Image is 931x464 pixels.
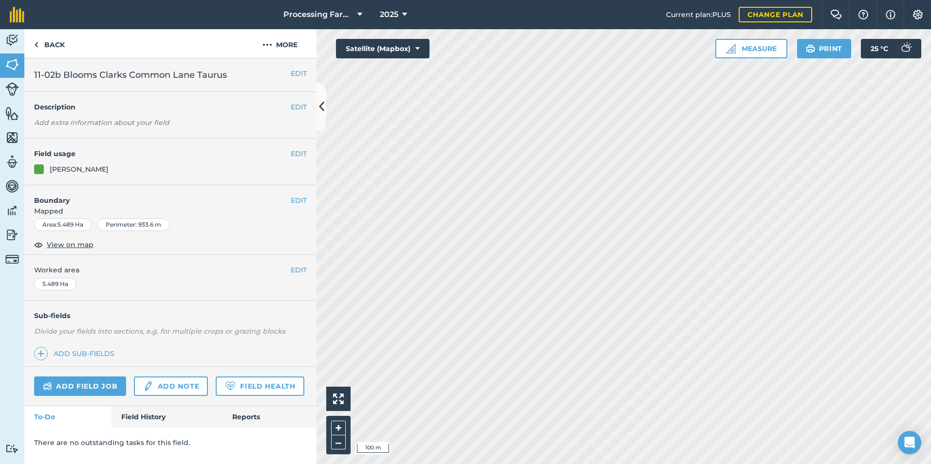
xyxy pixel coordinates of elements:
[34,265,307,275] span: Worked area
[34,39,38,51] img: svg+xml;base64,PHN2ZyB4bWxucz0iaHR0cDovL3d3dy53My5vcmcvMjAwMC9zdmciIHdpZHRoPSI5IiBoZWlnaHQ9IjI0Ii...
[10,7,24,22] img: fieldmargin Logo
[333,393,344,404] img: Four arrows, one pointing top left, one top right, one bottom right and the last bottom left
[112,406,222,428] a: Field History
[216,376,304,396] a: Field Health
[5,203,19,218] img: svg+xml;base64,PD94bWwgdmVyc2lvbj0iMS4wIiBlbmNvZGluZz0idXRmLTgiPz4KPCEtLSBHZW5lcmF0b3I6IEFkb2JlIE...
[283,9,354,20] span: Processing Farms
[37,348,44,359] img: svg+xml;base64,PHN2ZyB4bWxucz0iaHR0cDovL3d3dy53My5vcmcvMjAwMC9zdmciIHdpZHRoPSIxNCIgaGVpZ2h0PSIyNC...
[715,39,787,58] button: Measure
[5,33,19,48] img: svg+xml;base64,PD94bWwgdmVyc2lvbj0iMS4wIiBlbmNvZGluZz0idXRmLTgiPz4KPCEtLSBHZW5lcmF0b3I6IEFkb2JlIE...
[898,431,921,454] div: Open Intercom Messenger
[34,239,43,250] img: svg+xml;base64,PHN2ZyB4bWxucz0iaHR0cDovL3d3dy53My5vcmcvMjAwMC9zdmciIHdpZHRoPSIxOCIgaGVpZ2h0PSIyNC...
[47,239,93,250] span: View on map
[291,68,307,79] button: EDIT
[5,106,19,121] img: svg+xml;base64,PHN2ZyB4bWxucz0iaHR0cDovL3d3dy53My5vcmcvMjAwMC9zdmciIHdpZHRoPSI1NiIgaGVpZ2h0PSI2MC...
[24,206,317,216] span: Mapped
[34,118,169,127] em: Add extra information about your field
[896,39,915,58] img: svg+xml;base64,PD94bWwgdmVyc2lvbj0iMS4wIiBlbmNvZGluZz0idXRmLTgiPz4KPCEtLSBHZW5lcmF0b3I6IEFkb2JlIE...
[886,9,895,20] img: svg+xml;base64,PHN2ZyB4bWxucz0iaHR0cDovL3d3dy53My5vcmcvMjAwMC9zdmciIHdpZHRoPSIxNyIgaGVpZ2h0PSIxNy...
[291,148,307,159] button: EDIT
[34,347,118,360] a: Add sub-fields
[34,239,93,250] button: View on map
[336,39,429,58] button: Satellite (Mapbox)
[5,82,19,96] img: svg+xml;base64,PD94bWwgdmVyc2lvbj0iMS4wIiBlbmNvZGluZz0idXRmLTgiPz4KPCEtLSBHZW5lcmF0b3I6IEFkb2JlIE...
[797,39,852,58] button: Print
[291,195,307,206] button: EDIT
[5,228,19,242] img: svg+xml;base64,PD94bWwgdmVyc2lvbj0iMS4wIiBlbmNvZGluZz0idXRmLTgiPz4KPCEtLSBHZW5lcmF0b3I6IEFkb2JlIE...
[34,102,307,112] h4: Description
[43,380,52,392] img: svg+xml;base64,PD94bWwgdmVyc2lvbj0iMS4wIiBlbmNvZGluZz0idXRmLTgiPz4KPCEtLSBHZW5lcmF0b3I6IEFkb2JlIE...
[739,7,812,22] a: Change plan
[726,44,736,54] img: Ruler icon
[5,444,19,453] img: svg+xml;base64,PD94bWwgdmVyc2lvbj0iMS4wIiBlbmNvZGluZz0idXRmLTgiPz4KPCEtLSBHZW5lcmF0b3I6IEFkb2JlIE...
[857,10,869,19] img: A question mark icon
[34,437,307,448] p: There are no outstanding tasks for this field.
[331,435,346,449] button: –
[666,9,731,20] span: Current plan : PLUS
[50,164,109,175] div: [PERSON_NAME]
[5,252,19,266] img: svg+xml;base64,PD94bWwgdmVyc2lvbj0iMS4wIiBlbmNvZGluZz0idXRmLTgiPz4KPCEtLSBHZW5lcmF0b3I6IEFkb2JlIE...
[223,406,317,428] a: Reports
[34,148,291,159] h4: Field usage
[806,43,815,54] img: svg+xml;base64,PHN2ZyB4bWxucz0iaHR0cDovL3d3dy53My5vcmcvMjAwMC9zdmciIHdpZHRoPSIxOSIgaGVpZ2h0PSIyNC...
[262,39,272,51] img: svg+xml;base64,PHN2ZyB4bWxucz0iaHR0cDovL3d3dy53My5vcmcvMjAwMC9zdmciIHdpZHRoPSIyMCIgaGVpZ2h0PSIyNC...
[24,29,74,58] a: Back
[5,179,19,194] img: svg+xml;base64,PD94bWwgdmVyc2lvbj0iMS4wIiBlbmNvZGluZz0idXRmLTgiPz4KPCEtLSBHZW5lcmF0b3I6IEFkb2JlIE...
[34,218,92,231] div: Area : 5.489 Ha
[24,406,112,428] a: To-Do
[861,39,921,58] button: 25 °C
[830,10,842,19] img: Two speech bubbles overlapping with the left bubble in the forefront
[291,102,307,112] button: EDIT
[34,68,227,82] span: 11-02b Blooms Clarks Common Lane Taurus
[5,155,19,169] img: svg+xml;base64,PD94bWwgdmVyc2lvbj0iMS4wIiBlbmNvZGluZz0idXRmLTgiPz4KPCEtLSBHZW5lcmF0b3I6IEFkb2JlIE...
[34,278,76,290] div: 5.489 Ha
[331,421,346,435] button: +
[97,218,169,231] div: Perimeter : 933.6 m
[243,29,317,58] button: More
[380,9,398,20] span: 2025
[912,10,924,19] img: A cog icon
[34,327,285,336] em: Divide your fields into sections, e.g. for multiple crops or grazing blocks
[34,376,126,396] a: Add field job
[5,57,19,72] img: svg+xml;base64,PHN2ZyB4bWxucz0iaHR0cDovL3d3dy53My5vcmcvMjAwMC9zdmciIHdpZHRoPSI1NiIgaGVpZ2h0PSI2MC...
[291,265,307,275] button: EDIT
[143,380,153,392] img: svg+xml;base64,PD94bWwgdmVyc2lvbj0iMS4wIiBlbmNvZGluZz0idXRmLTgiPz4KPCEtLSBHZW5lcmF0b3I6IEFkb2JlIE...
[5,130,19,145] img: svg+xml;base64,PHN2ZyB4bWxucz0iaHR0cDovL3d3dy53My5vcmcvMjAwMC9zdmciIHdpZHRoPSI1NiIgaGVpZ2h0PSI2MC...
[871,39,888,58] span: 25 ° C
[134,376,208,396] a: Add note
[24,185,291,206] h4: Boundary
[24,310,317,321] h4: Sub-fields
